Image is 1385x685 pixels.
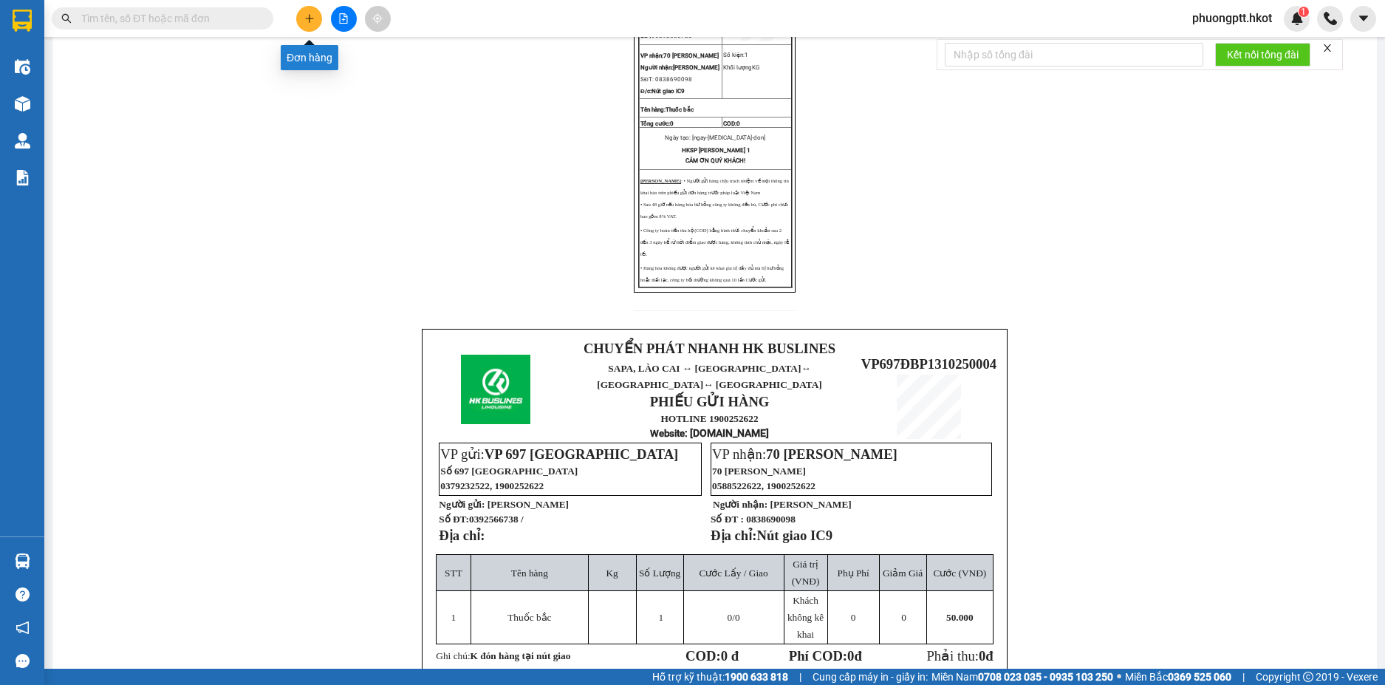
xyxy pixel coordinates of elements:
[728,612,733,623] span: 0
[640,228,789,256] span: • Công ty hoàn tiền thu hộ (COD) bằng hình thức chuyển khoản sau 2 đến 3 ngày kể từ thời điểm gia...
[670,120,674,127] span: 0
[736,120,740,127] span: 0
[946,612,974,623] span: 50.000
[746,514,796,525] span: 0838690098
[469,514,524,525] span: 0392566738 /
[439,514,523,525] strong: Số ĐT:
[1117,674,1121,680] span: ⚪️
[640,178,789,195] span: : • Người gửi hàng chịu trách nhiệm về mọi thông tin khai báo trên phiếu gửi đơn hàng trước pháp ...
[931,669,1113,685] span: Miền Nam
[639,568,680,579] span: Số Lượng
[723,120,740,127] span: COD:
[712,466,806,477] span: 70 [PERSON_NAME]
[723,52,748,58] span: Số kiện:
[1299,7,1309,17] sup: 1
[926,648,993,664] span: Phải thu:
[296,6,322,32] button: plus
[666,106,694,113] span: Thuốc bắc
[640,76,692,83] span: SĐT: 0838690098
[597,363,821,390] span: SAPA, LÀO CAI ↔ [GEOGRAPHIC_DATA]
[439,499,485,510] strong: Người gửi:
[640,64,719,71] span: [PERSON_NAME]
[640,202,788,219] span: • Sau 48 giờ nếu hàng hóa hư hỏng công ty không đền bù, Cước phí chưa bao gồm 8% VAT.
[488,499,569,510] span: [PERSON_NAME]
[365,6,391,32] button: aim
[331,6,357,32] button: file-add
[837,568,869,579] span: Phụ Phí
[728,612,740,623] span: /0
[1242,669,1245,685] span: |
[640,178,681,183] strong: [PERSON_NAME]
[16,621,30,635] span: notification
[597,363,821,390] span: ↔ [GEOGRAPHIC_DATA]
[650,394,770,409] strong: PHIẾU GỬI HÀNG
[584,341,835,356] strong: CHUYỂN PHÁT NHANH HK BUSLINES
[985,648,993,664] span: đ
[81,10,256,27] input: Tìm tên, số ĐT hoặc mã đơn
[901,612,906,623] span: 0
[1301,7,1306,17] span: 1
[766,446,897,462] span: 70 [PERSON_NAME]
[861,356,996,372] span: VP697ĐBP1310250004
[665,134,765,141] span: Ngày tạo: [ngay-[MEDICAL_DATA]-don]
[640,52,663,59] span: VP nhận:
[640,265,784,282] span: • Hàng hóa không được người gửi kê khai giá trị đầy đủ mà bị hư hỏng hoặc thất lạc, công ty bồi t...
[789,648,862,664] strong: Phí COD: đ
[281,45,338,70] div: Đơn hàng
[792,559,820,587] span: Giá trị (VNĐ)
[461,355,530,424] img: logo
[770,499,851,510] span: [PERSON_NAME]
[713,499,767,510] strong: Người nhận:
[847,648,854,664] span: 0
[1168,671,1231,683] strong: 0369 525 060
[711,528,756,543] strong: Địa chỉ:
[1227,47,1299,63] span: Kết nối tổng đài
[640,106,694,113] strong: Tên hàng:
[756,528,832,543] span: Nút giao IC9
[883,568,923,579] span: Giảm Giá
[15,96,30,112] img: warehouse-icon
[440,480,544,491] span: 0379232522, 1900252622
[813,669,928,685] span: Cung cấp máy in - giấy in:
[507,612,551,623] span: Thuốc bắc
[1290,12,1304,25] img: icon-new-feature
[1322,43,1333,53] span: close
[745,52,748,58] span: 1
[711,514,744,525] strong: Số ĐT :
[1357,12,1370,25] span: caret-down
[471,650,571,661] span: K đón hàng tại nút giao
[787,595,824,640] span: Khách không kê khai
[440,466,578,477] span: Số 697 [GEOGRAPHIC_DATA]
[685,157,745,164] span: CẢM ƠN QUÝ KHÁCH!
[752,64,759,71] span: KG
[440,446,678,462] span: VP gửi:
[13,10,32,32] img: logo-vxr
[685,648,739,664] strong: COD:
[15,59,30,75] img: warehouse-icon
[511,568,548,579] span: Tên hàng
[712,446,897,462] span: VP nhận:
[723,64,752,71] span: Khối lượng
[338,13,349,24] span: file-add
[485,446,679,462] span: VP 697 [GEOGRAPHIC_DATA]
[15,133,30,149] img: warehouse-icon
[1180,9,1284,27] span: phuongptt.hkot
[640,88,685,95] span: Nút giao IC9
[660,413,758,424] strong: HOTLINE 1900252622
[945,43,1203,67] input: Nhập số tổng đài
[699,568,767,579] span: Cước Lấy / Giao
[640,64,673,71] span: Người nhận:
[979,648,985,664] span: 0
[933,568,986,579] span: Cước (VNĐ)
[16,587,30,601] span: question-circle
[1125,669,1231,685] span: Miền Bắc
[703,379,822,390] span: ↔ [GEOGRAPHIC_DATA]
[725,671,788,683] strong: 1900 633 818
[650,427,769,439] strong: : [DOMAIN_NAME]
[445,568,462,579] span: STT
[16,654,30,668] span: message
[640,52,719,59] span: 70 [PERSON_NAME]
[721,648,739,664] span: 0 đ
[439,528,485,543] strong: Địa chỉ:
[640,120,674,127] span: Tổng cước:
